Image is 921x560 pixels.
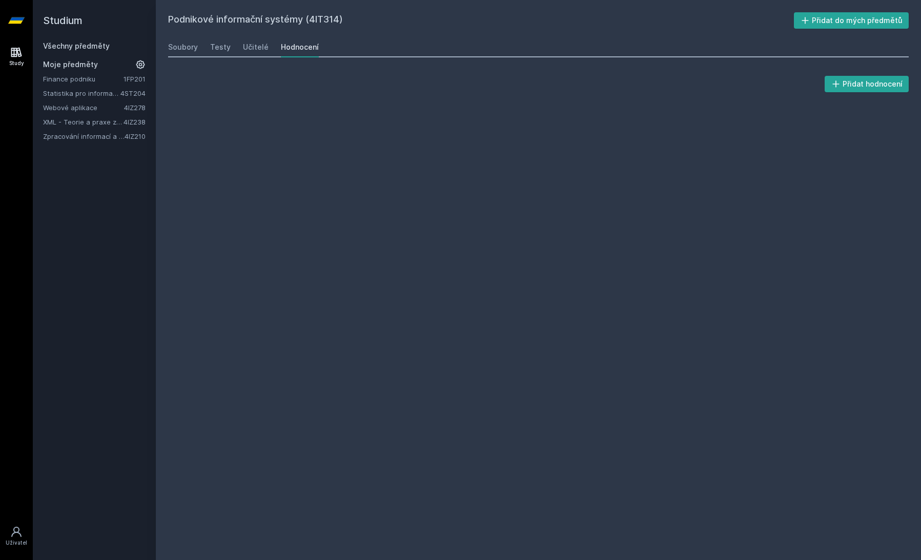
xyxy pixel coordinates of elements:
[281,42,319,52] div: Hodnocení
[210,37,231,57] a: Testy
[43,88,120,98] a: Statistika pro informatiky
[243,42,269,52] div: Učitelé
[43,74,124,84] a: Finance podniku
[168,37,198,57] a: Soubory
[2,521,31,552] a: Uživatel
[210,42,231,52] div: Testy
[125,132,146,140] a: 4IZ210
[124,75,146,83] a: 1FP201
[168,42,198,52] div: Soubory
[281,37,319,57] a: Hodnocení
[124,118,146,126] a: 4IZ238
[9,59,24,67] div: Study
[124,103,146,112] a: 4IZ278
[43,59,98,70] span: Moje předměty
[2,41,31,72] a: Study
[43,102,124,113] a: Webové aplikace
[243,37,269,57] a: Učitelé
[43,131,125,141] a: Zpracování informací a znalostí
[120,89,146,97] a: 4ST204
[43,42,110,50] a: Všechny předměty
[6,539,27,547] div: Uživatel
[794,12,909,29] button: Přidat do mých předmětů
[168,12,794,29] h2: Podnikové informační systémy (4IT314)
[825,76,909,92] button: Přidat hodnocení
[43,117,124,127] a: XML - Teorie a praxe značkovacích jazyků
